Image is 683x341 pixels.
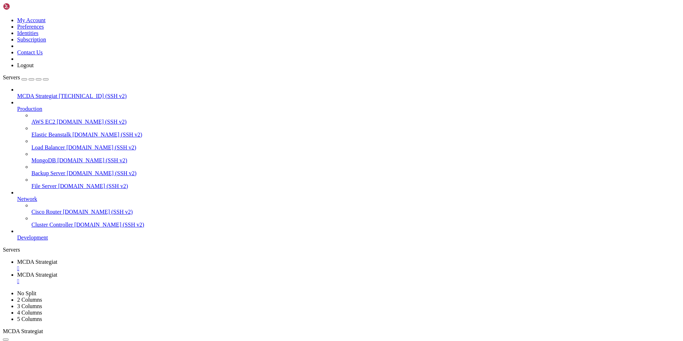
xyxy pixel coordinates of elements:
span: [DOMAIN_NAME] (SSH v2) [67,170,137,176]
x-row: Swap usage: 0% IPv6 address for eth0: [TECHNICAL_ID] [3,70,590,76]
span: File Server [31,183,57,189]
x-row: System load: 0.0 Processes: 125 [3,51,590,58]
div: (26, 24) [81,149,84,155]
li: Backup Server [DOMAIN_NAME] (SSH v2) [31,164,680,177]
a: Cisco Router [DOMAIN_NAME] (SSH v2) [31,209,680,215]
x-row: root@ubuntu-4gb-hel1-1:~# cd freqtrade [3,149,590,155]
a: Load Balancer [DOMAIN_NAME] (SSH v2) [31,144,680,151]
a: 3 Columns [17,303,42,309]
x-row: Expanded Security Maintenance for Applications is not enabled. [3,88,590,94]
div: (38, 24) [117,149,120,155]
span: MongoDB [31,157,56,163]
span: [DOMAIN_NAME] (SSH v2) [58,183,128,189]
a: Servers [3,74,49,80]
li: Cluster Controller [DOMAIN_NAME] (SSH v2) [31,215,680,228]
a: Production [17,106,680,112]
a: Preferences [17,24,44,30]
x-row: Memory usage: 18% IPv4 address for eth0: [TECHNICAL_ID] [3,64,590,70]
x-row: 0 updates can be applied immediately. [3,100,590,106]
li: MongoDB [DOMAIN_NAME] (SSH v2) [31,151,680,164]
span: [DOMAIN_NAME] (SSH v2) [57,119,127,125]
x-row: Usage of /: 7.7% of 37.23GB Users logged in: 0 [3,58,590,64]
x-row: See [URL][DOMAIN_NAME] or run: sudo pro status [3,118,590,124]
a: Cluster Controller [DOMAIN_NAME] (SSH v2) [31,222,680,228]
span: [DOMAIN_NAME] (SSH v2) [74,222,144,228]
span: Network [17,196,37,202]
span: Backup Server [31,170,65,176]
span: [DOMAIN_NAME] (SSH v2) [57,157,127,163]
li: Development [17,228,680,241]
x-row: * Management: [URL][DOMAIN_NAME] [3,21,590,27]
li: Cisco Router [DOMAIN_NAME] (SSH v2) [31,202,680,215]
x-row: Enable ESM Apps to receive additional future security updates. [3,112,590,118]
a: My Account [17,17,46,23]
span: Load Balancer [31,144,65,150]
x-row: System information as of [DATE] [3,39,590,45]
a:  [17,265,680,272]
a: Elastic Beanstalk [DOMAIN_NAME] (SSH v2) [31,132,680,138]
a: File Server [DOMAIN_NAME] (SSH v2) [31,183,680,189]
img: Shellngn [3,3,44,10]
a: MongoDB [DOMAIN_NAME] (SSH v2) [31,157,680,164]
a:  [17,278,680,285]
x-row: Welcome to Ubuntu 24.04.3 LTS (GNU/Linux 6.8.0-71-generic aarch64) [3,3,590,9]
x-row: *** System restart required *** [3,137,590,143]
x-row: * Documentation: [URL][DOMAIN_NAME] [3,15,590,21]
a: Network [17,196,680,202]
a: Backup Server [DOMAIN_NAME] (SSH v2) [31,170,680,177]
li: Network [17,189,680,228]
span: Cisco Router [31,209,61,215]
span: Production [17,106,42,112]
li: Load Balancer [DOMAIN_NAME] (SSH v2) [31,138,680,151]
span: AWS EC2 [31,119,55,125]
span: [TECHNICAL_ID] (SSH v2) [59,93,126,99]
span: [DOMAIN_NAME] (SSH v2) [66,144,136,150]
x-row: * Support: [URL][DOMAIN_NAME] [3,27,590,33]
a: 2 Columns [17,297,42,303]
span: [DOMAIN_NAME] (SSH v2) [63,209,133,215]
a: Subscription [17,36,46,43]
span: Servers [3,74,20,80]
li: MCDA Strategiat [TECHNICAL_ID] (SSH v2) [17,87,680,99]
x-row: Last login: [DATE] from [TECHNICAL_ID] [3,143,590,149]
a: 5 Columns [17,316,42,322]
div: Servers [3,247,680,253]
span: MCDA Strategiat [17,272,57,278]
span: MCDA Strategiat [17,93,57,99]
a: MCDA Strategiat [17,259,680,272]
a: Development [17,234,680,241]
a: MCDA Strategiat [TECHNICAL_ID] (SSH v2) [17,93,680,99]
span: Cluster Controller [31,222,73,228]
span: MCDA Strategiat [3,328,43,334]
li: File Server [DOMAIN_NAME] (SSH v2) [31,177,680,189]
a: No Split [17,290,36,296]
a: MCDA Strategiat [17,272,680,285]
span: MCDA Strategiat [17,259,57,265]
span: Development [17,234,48,241]
a: Identities [17,30,39,36]
span: [DOMAIN_NAME] (SSH v2) [73,132,143,138]
span: Elastic Beanstalk [31,132,71,138]
li: AWS EC2 [DOMAIN_NAME] (SSH v2) [31,112,680,125]
li: Elastic Beanstalk [DOMAIN_NAME] (SSH v2) [31,125,680,138]
x-row: root@ubuntu-4gb-hel1-1:~# [3,149,590,155]
li: Production [17,99,680,189]
a: AWS EC2 [DOMAIN_NAME] (SSH v2) [31,119,680,125]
